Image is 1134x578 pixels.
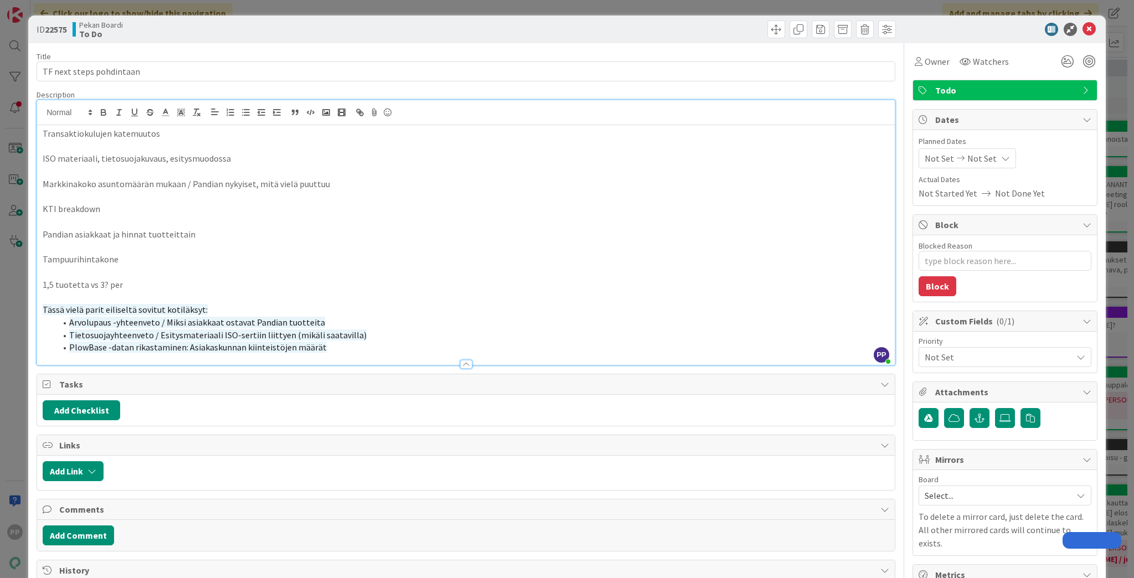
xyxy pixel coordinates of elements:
[43,253,889,266] p: Tampuurihintakone
[925,349,1066,365] span: Not Set
[37,23,67,36] span: ID
[43,203,889,215] p: KTI breakdown
[43,400,120,420] button: Add Checklist
[935,385,1077,399] span: Attachments
[43,228,889,241] p: Pandian asiakkaat ja hinnat tuotteittain
[37,51,51,61] label: Title
[37,90,75,100] span: Description
[79,29,123,38] b: To Do
[925,55,950,68] span: Owner
[935,453,1077,466] span: Mirrors
[59,438,875,452] span: Links
[935,314,1077,328] span: Custom Fields
[59,503,875,516] span: Comments
[919,174,1091,185] span: Actual Dates
[919,510,1091,550] p: To delete a mirror card, just delete the card. All other mirrored cards will continue to exists.
[919,337,1091,345] div: Priority
[43,127,889,140] p: Transaktiokulujen katemuutos
[45,24,67,35] b: 22575
[919,187,977,200] span: Not Started Yet
[874,347,889,363] span: PP
[996,316,1014,327] span: ( 0/1 )
[43,525,114,545] button: Add Comment
[79,20,123,29] span: Pekan Boardi
[935,113,1077,126] span: Dates
[935,218,1077,231] span: Block
[37,61,895,81] input: type card name here...
[967,152,997,165] span: Not Set
[59,378,875,391] span: Tasks
[69,317,325,328] span: Arvolupaus -yhteenveto / Miksi asiakkaat ostavat Pandian tuotteita
[43,152,889,165] p: ISO materiaali, tietosuojakuvaus, esitysmuodossa
[43,304,208,315] span: Tässä vielä parit eiliseltä sovitut kotiläksyt:
[69,342,327,353] span: PlowBase -datan rikastaminen: Asiakaskunnan kiinteistöjen määrät
[995,187,1045,200] span: Not Done Yet
[43,278,889,291] p: 1,5 tuotetta vs 3? per
[919,241,972,251] label: Blocked Reason
[69,329,367,340] span: Tietosuojayhteenveto / Esitysmateriaali ISO-sertiin liittyen (mikäli saatavilla)
[59,564,875,577] span: History
[925,488,1066,503] span: Select...
[919,136,1091,147] span: Planned Dates
[919,276,956,296] button: Block
[43,178,889,190] p: Markkinakoko asuntomäärän mukaan / Pandian nykyiset, mitä vielä puuttuu
[935,84,1077,97] span: Todo
[925,152,954,165] span: Not Set
[43,461,104,481] button: Add Link
[973,55,1009,68] span: Watchers
[919,476,939,483] span: Board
